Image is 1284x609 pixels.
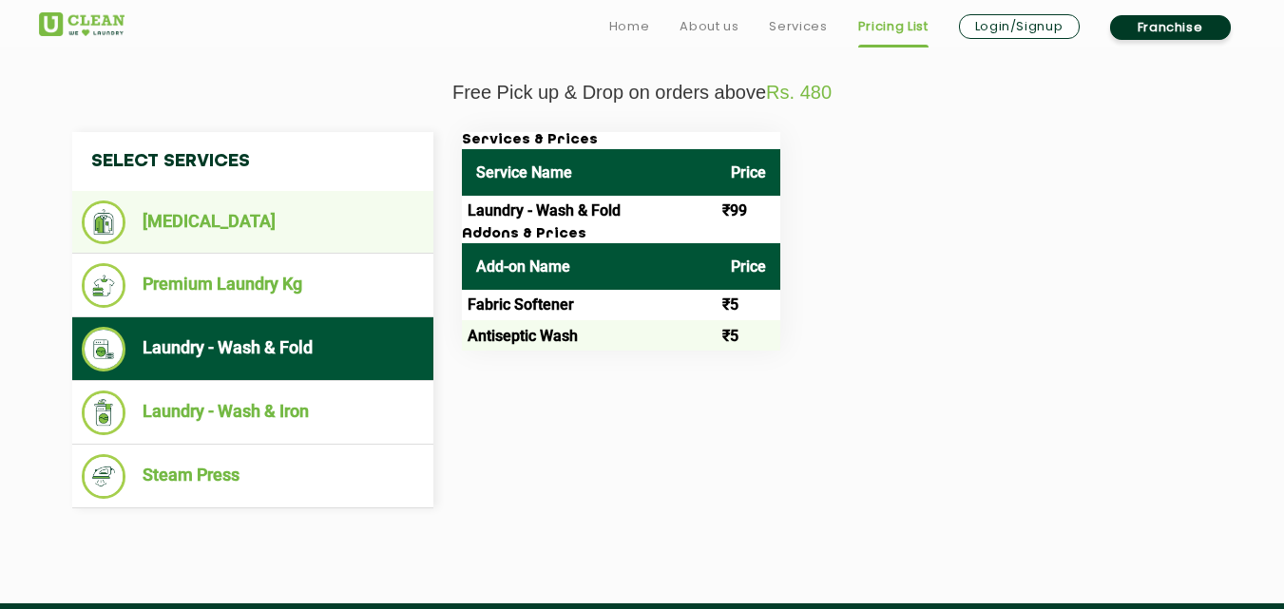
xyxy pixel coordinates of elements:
[717,290,780,320] td: ₹5
[82,390,126,435] img: Laundry - Wash & Iron
[82,454,424,499] li: Steam Press
[1110,15,1231,40] a: Franchise
[462,196,717,226] td: Laundry - Wash & Fold
[858,15,929,38] a: Pricing List
[82,263,424,308] li: Premium Laundry Kg
[82,263,126,308] img: Premium Laundry Kg
[462,132,780,149] h3: Services & Prices
[717,243,780,290] th: Price
[462,149,717,196] th: Service Name
[462,226,780,243] h3: Addons & Prices
[82,390,424,435] li: Laundry - Wash & Iron
[39,82,1246,104] p: Free Pick up & Drop on orders above
[717,149,780,196] th: Price
[717,320,780,351] td: ₹5
[72,132,433,191] h4: Select Services
[82,454,126,499] img: Steam Press
[959,14,1080,39] a: Login/Signup
[82,327,126,371] img: Laundry - Wash & Fold
[462,243,717,290] th: Add-on Name
[717,196,780,226] td: ₹99
[82,200,424,244] li: [MEDICAL_DATA]
[39,12,125,36] img: UClean Laundry and Dry Cleaning
[769,15,827,38] a: Services
[462,320,717,351] td: Antiseptic Wash
[680,15,738,38] a: About us
[766,82,832,103] span: Rs. 480
[82,200,126,244] img: Dry Cleaning
[462,290,717,320] td: Fabric Softener
[82,327,424,371] li: Laundry - Wash & Fold
[609,15,650,38] a: Home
